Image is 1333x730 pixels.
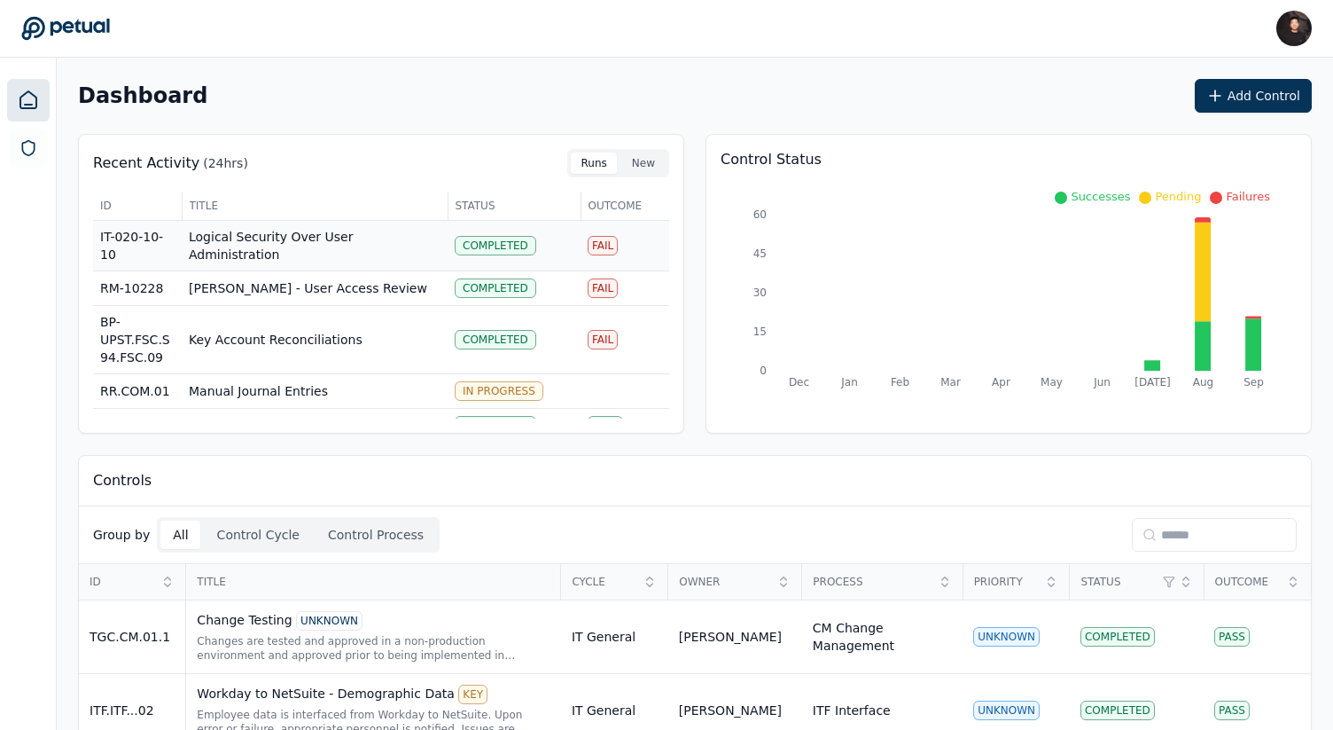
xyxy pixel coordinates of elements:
[621,153,666,174] button: New
[93,470,152,491] p: Controls
[588,330,618,349] div: Fail
[205,521,312,549] button: Control Cycle
[1080,575,1157,589] span: Status
[21,16,110,41] a: Go to Dashboard
[1080,627,1155,647] div: Completed
[296,611,362,631] div: UNKNOWN
[789,376,809,389] tspan: Dec
[561,600,668,674] td: IT General
[190,199,440,213] span: Title
[100,281,163,295] span: RM-10228
[1193,376,1213,389] tspan: Aug
[1214,701,1250,720] div: Pass
[572,575,637,589] span: Cycle
[455,279,536,298] div: Completed
[1214,627,1250,647] div: Pass
[1093,376,1111,389] tspan: Jun
[679,575,771,589] span: Owner
[973,701,1040,720] div: UNKNOWN
[1276,11,1312,46] img: James Lee
[100,230,163,262] span: IT-020-10-10
[78,83,207,108] h2: Dashboard
[973,627,1040,647] div: UNKNOWN
[90,575,155,589] span: ID
[182,271,448,306] td: [PERSON_NAME] - User Access Review
[589,199,663,213] span: Outcome
[90,702,175,719] div: ITF.ITF...02
[203,154,248,172] p: (24hrs)
[100,315,170,365] span: BP-UPST.FSC.S94.FSC.09
[940,376,961,389] tspan: Mar
[1041,376,1063,389] tspan: May
[753,208,767,221] tspan: 60
[182,221,448,271] td: Logical Security Over User Administration
[588,416,623,436] div: Pass
[100,384,170,398] span: RR.COM.01
[760,365,767,377] tspan: 0
[182,306,448,374] td: Key Account Reconciliations
[197,611,550,631] div: Change Testing
[197,634,550,663] div: Changes are tested and approved in a non-production environment and approved prior to being imple...
[753,247,767,260] tspan: 45
[1155,190,1201,203] span: Pending
[93,153,199,174] p: Recent Activity
[753,326,767,338] tspan: 15
[1071,190,1130,203] span: Successes
[316,521,436,549] button: Control Process
[721,149,1297,170] p: Control Status
[160,521,200,549] button: All
[571,153,618,174] button: Runs
[813,702,891,719] div: ITF Interface
[455,330,536,349] div: Completed
[93,526,150,544] p: Group by
[1226,190,1270,203] span: Failures
[974,575,1040,589] span: Priority
[1134,376,1171,389] tspan: [DATE]
[90,628,175,646] div: TGC.CM.01.1
[813,619,952,655] div: CM Change Management
[1195,79,1312,113] button: Add Control
[1080,701,1155,720] div: Completed
[9,129,48,168] a: SOC 1 Reports
[1243,376,1264,389] tspan: Sep
[455,416,536,436] div: Completed
[455,236,536,255] div: Completed
[891,376,909,389] tspan: Feb
[182,409,448,443] td: Blackline Reconciliation
[458,685,487,704] div: KEY
[588,236,618,255] div: Fail
[456,199,573,213] span: Status
[455,381,543,401] div: In Progress
[813,575,932,589] span: Process
[182,374,448,409] td: Manual Journal Entries
[7,79,50,122] a: Dashboard
[100,199,175,213] span: ID
[753,287,767,299] tspan: 30
[1215,575,1281,589] span: Outcome
[679,702,782,719] div: [PERSON_NAME]
[679,628,782,646] div: [PERSON_NAME]
[588,279,618,298] div: Fail
[840,376,858,389] tspan: Jan
[992,376,1010,389] tspan: Apr
[197,575,550,589] span: Title
[197,685,550,704] div: Workday to NetSuite - Demographic Data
